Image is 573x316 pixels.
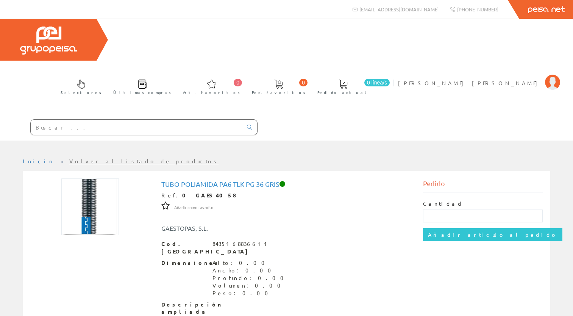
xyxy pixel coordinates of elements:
[212,267,288,274] div: Ancho: 0.00
[174,203,213,210] a: Añadir como favorito
[398,73,560,80] a: [PERSON_NAME] [PERSON_NAME]
[423,200,463,208] label: Cantidad
[182,192,236,199] strong: 0 GAES4058
[61,89,101,96] span: Selectores
[161,301,207,316] span: Descripción ampliada
[423,178,543,192] div: Pedido
[106,73,175,99] a: Últimas compras
[161,240,207,255] span: Cod. [GEOGRAPHIC_DATA]
[212,259,288,267] div: Alto: 0.00
[156,224,308,233] div: GAESTOPAS, S.L.
[398,79,541,87] span: [PERSON_NAME] [PERSON_NAME]
[53,73,105,99] a: Selectores
[212,274,288,282] div: Profundo: 0.00
[183,89,240,96] span: Art. favoritos
[161,180,412,188] h1: Tubo poliamida pa6 tlk pg 36 gris
[31,120,242,135] input: Buscar ...
[457,6,498,13] span: [PHONE_NUMBER]
[61,178,119,235] img: Foto artículo Tubo poliamida pa6 tlk pg 36 gris (151.86721991701x150)
[113,89,171,96] span: Últimas compras
[161,192,412,199] div: Ref.
[174,205,213,211] span: Añadir como favorito
[212,282,288,289] div: Volumen: 0.00
[317,89,369,96] span: Pedido actual
[20,27,77,55] img: Grupo Peisa
[212,289,288,297] div: Peso: 0.00
[161,259,207,267] span: Dimensiones
[23,158,55,164] a: Inicio
[299,79,308,86] span: 0
[252,89,306,96] span: Ped. favoritos
[423,228,562,241] input: Añadir artículo al pedido
[212,240,270,248] div: 8435168836611
[69,158,219,164] a: Volver al listado de productos
[364,79,390,86] span: 0 línea/s
[359,6,439,13] span: [EMAIL_ADDRESS][DOMAIN_NAME]
[234,79,242,86] span: 0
